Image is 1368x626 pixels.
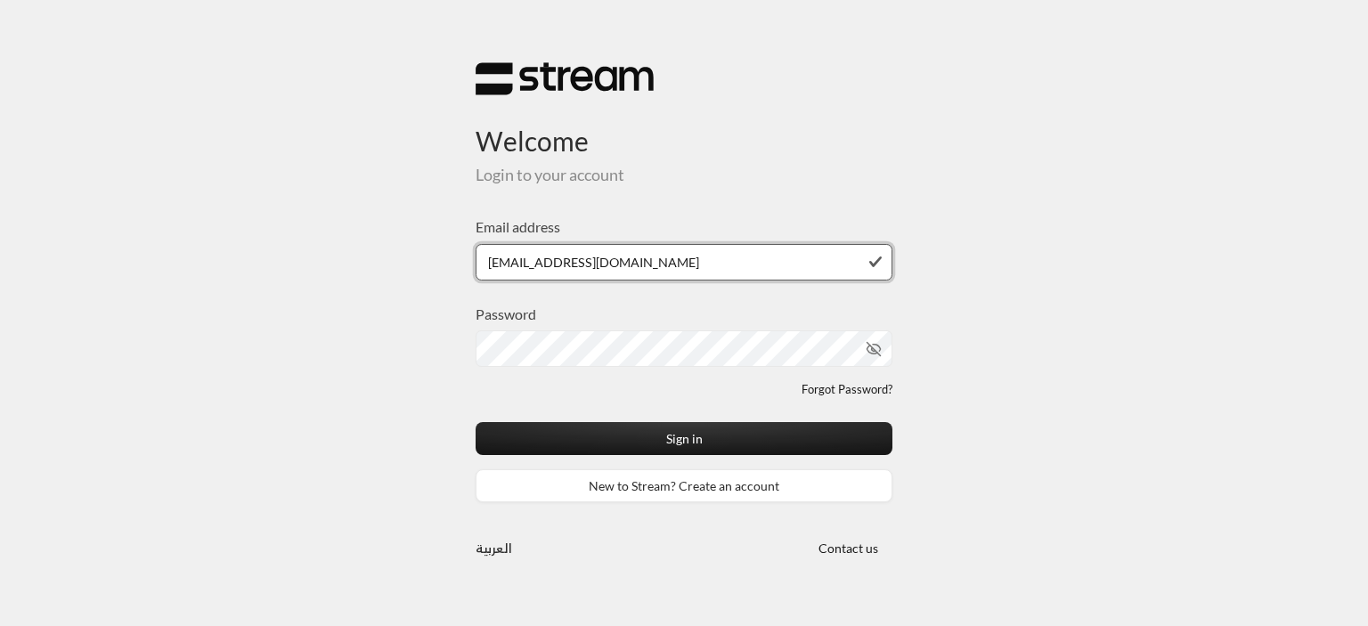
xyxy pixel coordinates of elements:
[476,166,892,185] h5: Login to your account
[476,96,892,158] h3: Welcome
[476,469,892,502] a: New to Stream? Create an account
[476,244,892,280] input: Type your email here
[476,304,536,325] label: Password
[476,422,892,455] button: Sign in
[802,381,892,399] a: Forgot Password?
[859,334,889,364] button: toggle password visibility
[476,61,654,96] img: Stream Logo
[803,532,892,565] button: Contact us
[476,216,560,238] label: Email address
[803,541,892,556] a: Contact us
[476,532,512,565] a: العربية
